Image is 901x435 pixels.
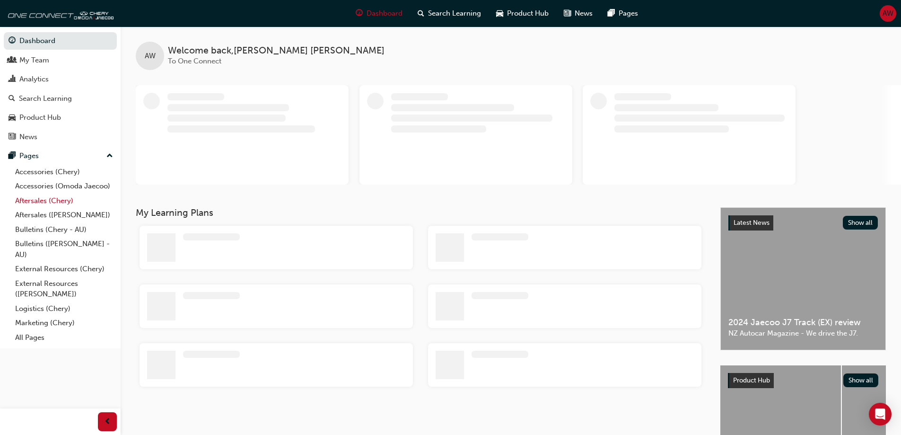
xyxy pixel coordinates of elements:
span: prev-icon [104,416,111,428]
button: DashboardMy TeamAnalyticsSearch LearningProduct HubNews [4,30,117,147]
a: Product HubShow all [728,373,878,388]
span: news-icon [9,133,16,142]
div: Analytics [19,74,49,85]
a: Aftersales (Chery) [11,194,117,208]
a: Search Learning [4,90,117,107]
span: up-icon [106,150,113,162]
div: Open Intercom Messenger [869,403,892,426]
div: Search Learning [19,93,72,104]
div: News [19,132,37,142]
a: Marketing (Chery) [11,316,117,330]
a: Accessories (Chery) [11,165,117,179]
span: people-icon [9,56,16,65]
button: AW [880,5,896,22]
span: search-icon [418,8,424,19]
a: Bulletins ([PERSON_NAME] - AU) [11,237,117,262]
a: Product Hub [4,109,117,126]
a: Aftersales ([PERSON_NAME]) [11,208,117,222]
a: External Resources ([PERSON_NAME]) [11,276,117,302]
div: Product Hub [19,112,61,123]
a: Dashboard [4,32,117,50]
span: pages-icon [9,152,16,160]
a: Accessories (Omoda Jaecoo) [11,179,117,194]
div: Pages [19,151,39,161]
span: guage-icon [9,37,16,45]
button: Pages [4,147,117,165]
button: Show all [843,373,879,387]
a: Latest NewsShow all2024 Jaecoo J7 Track (EX) reviewNZ Autocar Magazine - We drive the J7. [720,207,886,350]
a: guage-iconDashboard [348,4,410,23]
a: My Team [4,52,117,69]
a: News [4,128,117,146]
span: chart-icon [9,75,16,84]
h3: My Learning Plans [136,207,705,218]
span: AW [883,8,893,19]
span: Pages [619,8,638,19]
div: My Team [19,55,49,66]
a: pages-iconPages [600,4,646,23]
span: AW [145,51,156,62]
span: 2024 Jaecoo J7 Track (EX) review [728,317,878,328]
img: oneconnect [5,4,114,23]
span: car-icon [496,8,503,19]
span: guage-icon [356,8,363,19]
a: car-iconProduct Hub [489,4,556,23]
span: NZ Autocar Magazine - We drive the J7. [728,328,878,339]
span: pages-icon [608,8,615,19]
span: Product Hub [733,376,770,384]
a: search-iconSearch Learning [410,4,489,23]
span: Search Learning [428,8,481,19]
a: Logistics (Chery) [11,302,117,316]
span: news-icon [564,8,571,19]
a: Analytics [4,71,117,88]
a: news-iconNews [556,4,600,23]
span: Latest News [734,219,770,227]
span: Welcome back , [PERSON_NAME] [PERSON_NAME] [168,45,385,56]
span: search-icon [9,95,15,103]
a: Bulletins (Chery - AU) [11,222,117,237]
span: Dashboard [367,8,402,19]
a: Latest NewsShow all [728,215,878,231]
span: car-icon [9,114,16,122]
button: Show all [843,216,878,230]
span: To One Connect [168,57,221,65]
a: External Resources (Chery) [11,262,117,276]
span: Product Hub [507,8,549,19]
span: News [575,8,593,19]
a: All Pages [11,330,117,345]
